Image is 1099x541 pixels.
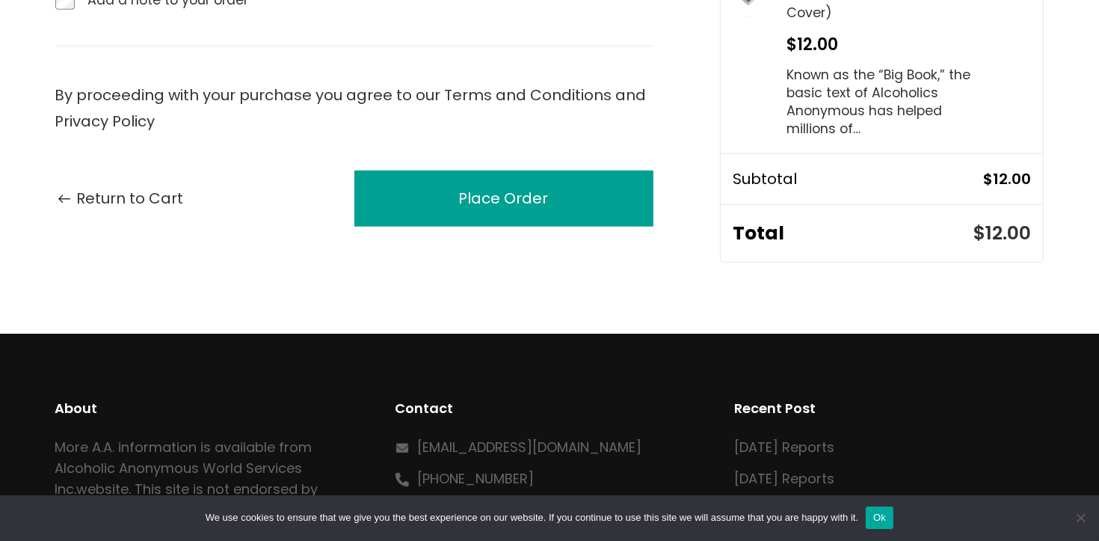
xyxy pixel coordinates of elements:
[354,171,653,227] button: Place Order
[55,398,365,419] h2: About
[417,469,534,488] a: [PHONE_NUMBER]
[786,34,838,57] span: $12.00
[786,66,970,138] p: Known as the “Big Book,” the basic text of Alcoholics Anonymous has helped millions of…
[206,510,858,525] span: We use cookies to ensure that we give you the best experience on our website. If you continue to ...
[77,480,129,498] a: website
[55,85,647,132] span: By proceeding with your purchase you agree to our Terms and Conditions and Privacy Policy
[983,167,1031,193] span: $12.00
[734,469,834,488] a: [DATE] Reports
[733,167,983,193] span: Subtotal
[55,186,184,212] a: Return to Cart
[733,218,973,251] span: Total
[417,438,641,456] a: [EMAIL_ADDRESS][DOMAIN_NAME]
[973,221,1031,247] span: $12.00
[734,438,834,456] a: [DATE] Reports
[1073,510,1088,525] span: No
[395,398,704,419] h2: Contact
[866,507,893,529] button: Ok
[459,186,549,212] div: Place Order
[734,398,1044,419] h2: Recent Post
